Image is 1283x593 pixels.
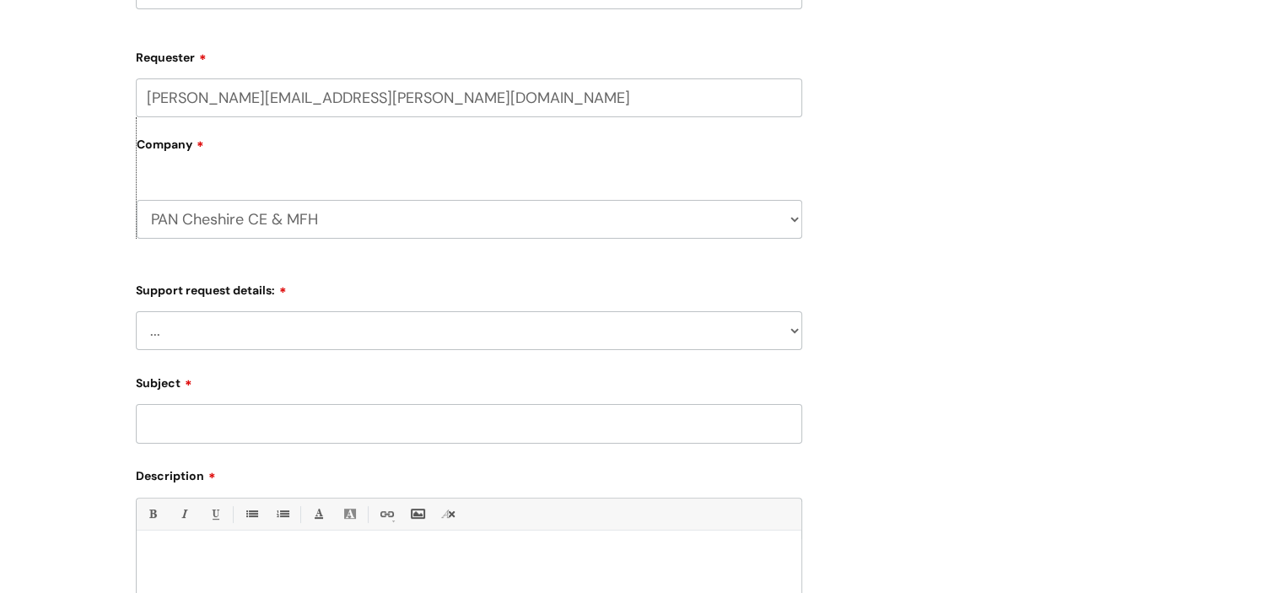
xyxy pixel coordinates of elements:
a: Remove formatting (Ctrl-\) [438,504,459,525]
label: Company [137,132,802,170]
a: Link [375,504,396,525]
label: Subject [136,370,802,391]
label: Support request details: [136,278,802,298]
a: Bold (Ctrl-B) [142,504,163,525]
a: Italic (Ctrl-I) [173,504,194,525]
a: Font Color [308,504,329,525]
label: Description [136,463,802,483]
a: • Unordered List (Ctrl-Shift-7) [240,504,261,525]
label: Requester [136,45,802,65]
a: Underline(Ctrl-U) [204,504,225,525]
a: Back Color [339,504,360,525]
input: Email [136,78,802,117]
a: Insert Image... [407,504,428,525]
a: 1. Ordered List (Ctrl-Shift-8) [272,504,293,525]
